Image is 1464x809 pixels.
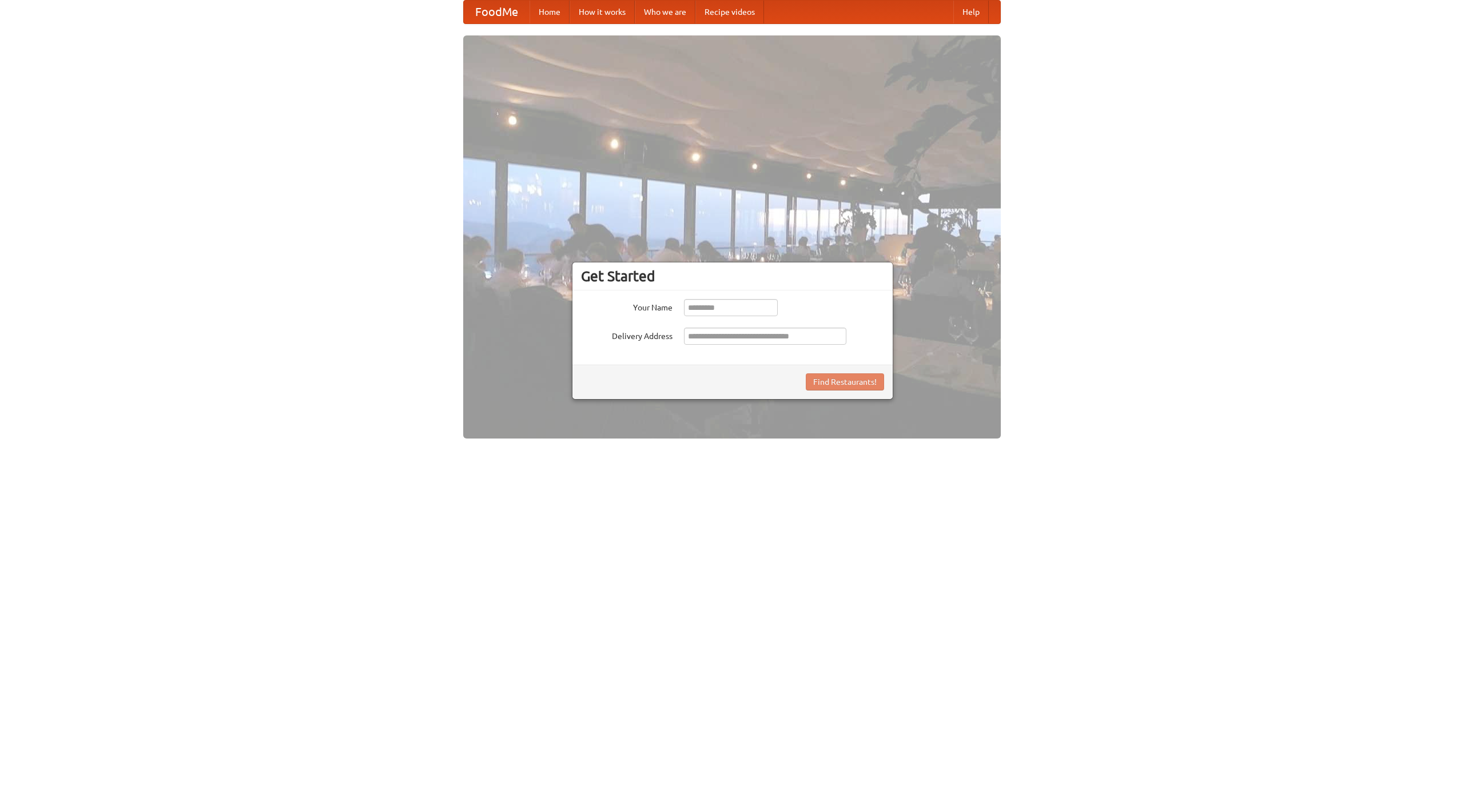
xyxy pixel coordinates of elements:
label: Your Name [581,299,673,313]
label: Delivery Address [581,328,673,342]
a: FoodMe [464,1,530,23]
button: Find Restaurants! [806,373,884,390]
h3: Get Started [581,268,884,285]
a: Who we are [635,1,695,23]
a: Recipe videos [695,1,764,23]
a: Help [953,1,989,23]
a: How it works [570,1,635,23]
a: Home [530,1,570,23]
